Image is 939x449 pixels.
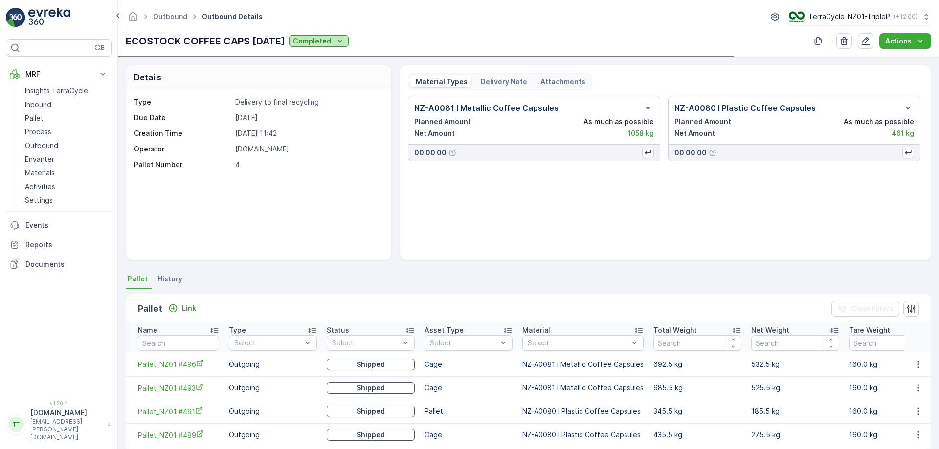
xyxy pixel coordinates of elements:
[674,117,731,127] p: Planned Amount
[849,325,890,335] p: Tare Weight
[425,383,513,393] p: Cage
[628,128,654,138] p: 1058 kg
[327,429,415,441] button: Shipped
[25,141,58,150] p: Outbound
[25,100,51,109] p: Inbound
[653,335,741,351] input: Search
[235,113,381,123] p: [DATE]
[653,406,741,416] p: 345.5 kg
[138,359,219,369] span: Pallet_NZ01 #496
[229,360,317,369] p: Outgoing
[357,360,385,369] p: Shipped
[751,406,839,416] p: 185.5 kg
[751,360,839,369] p: 532.5 kg
[21,98,112,111] a: Inbound
[751,325,789,335] p: Net Weight
[25,168,55,178] p: Materials
[138,302,162,316] p: Pallet
[885,36,912,46] p: Actions
[28,8,70,27] img: logo_light-DOdMpM7g.png
[164,302,200,314] button: Link
[430,338,497,348] p: Select
[674,102,816,114] p: NZ-A0080 I Plastic Coffee Capsules
[327,406,415,417] button: Shipped
[138,335,219,351] input: Search
[6,255,112,274] a: Documents
[134,160,231,170] p: Pallet Number
[138,383,219,393] span: Pallet_NZ01 #493
[134,144,231,154] p: Operator
[709,149,716,157] div: Help Tooltip Icon
[8,417,24,432] div: TT
[751,383,839,393] p: 525.5 kg
[25,259,108,269] p: Documents
[789,8,931,25] button: TerraCycle-NZ01-TripleP(+12:00)
[414,128,455,138] p: Net Amount
[674,128,715,138] p: Net Amount
[21,139,112,152] a: Outbound
[522,360,644,369] p: NZ-A0081 I Metallic Coffee Capsules
[892,128,914,138] p: 461 kg
[539,77,585,86] p: Attachments
[21,193,112,207] a: Settings
[134,71,161,83] p: Details
[894,13,917,21] p: ( +12:00 )
[138,406,219,417] a: Pallet_NZ01 #491
[653,383,741,393] p: 685.5 kg
[95,44,105,52] p: ⌘B
[6,64,112,84] button: MRF
[21,84,112,98] a: Insights TerraCycle
[200,12,265,21] span: Outbound Details
[6,8,25,27] img: logo
[849,383,937,393] p: 160.0 kg
[808,12,890,21] p: TerraCycle-NZ01-TripleP
[21,166,112,180] a: Materials
[30,408,103,418] p: [DOMAIN_NAME]
[414,117,471,127] p: Planned Amount
[6,400,112,406] span: v 1.50.4
[844,117,914,127] p: As much as possible
[425,325,464,335] p: Asset Type
[153,12,187,21] a: Outbound
[229,430,317,440] p: Outgoing
[30,418,103,441] p: [EMAIL_ADDRESS][PERSON_NAME][DOMAIN_NAME]
[849,406,937,416] p: 160.0 kg
[128,274,148,284] span: Pallet
[25,154,54,164] p: Envanter
[425,406,513,416] p: Pallet
[448,149,456,157] div: Help Tooltip Icon
[128,15,138,23] a: Homepage
[134,113,231,123] p: Due Date
[138,430,219,440] a: Pallet_NZ01 #489
[134,128,231,138] p: Creation Time
[357,383,385,393] p: Shipped
[229,406,317,416] p: Outgoing
[235,144,381,154] p: [DOMAIN_NAME]
[849,430,937,440] p: 160.0 kg
[849,360,937,369] p: 160.0 kg
[138,325,157,335] p: Name
[522,406,644,416] p: NZ-A0080 I Plastic Coffee Capsules
[653,430,741,440] p: 435.5 kg
[879,33,931,49] button: Actions
[134,97,231,107] p: Type
[327,382,415,394] button: Shipped
[21,152,112,166] a: Envanter
[182,303,196,313] p: Link
[332,338,400,348] p: Select
[6,235,112,255] a: Reports
[235,128,381,138] p: [DATE] 11:42
[414,102,559,114] p: NZ-A0081 I Metallic Coffee Capsules
[25,113,44,123] p: Pallet
[157,274,182,284] span: History
[25,86,88,96] p: Insights TerraCycle
[327,325,349,335] p: Status
[414,148,447,158] p: 00 00 00
[357,430,385,440] p: Shipped
[25,69,92,79] p: MRF
[583,117,654,127] p: As much as possible
[789,11,805,22] img: TC_7kpGtVS.png
[751,335,839,351] input: Search
[229,325,246,335] p: Type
